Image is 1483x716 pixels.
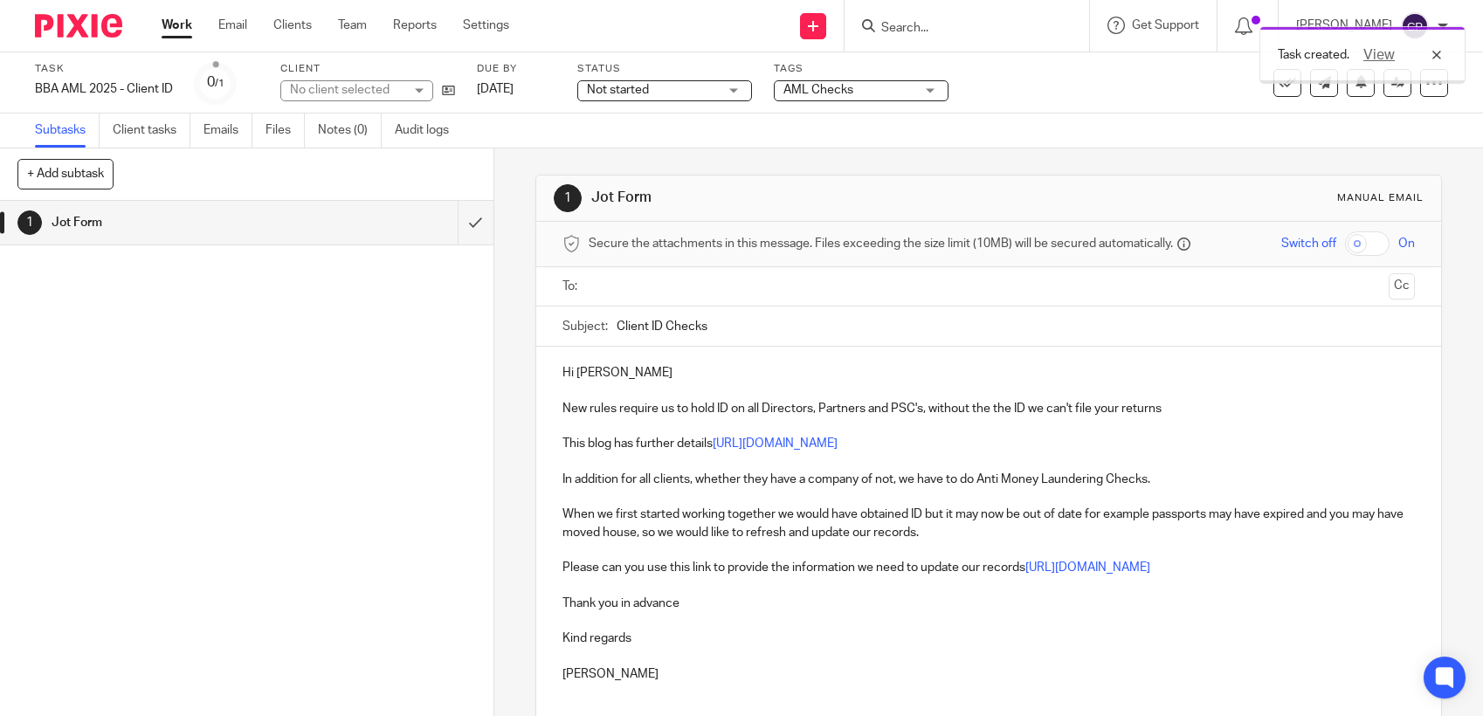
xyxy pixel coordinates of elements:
a: Clients [273,17,312,34]
button: + Add subtask [17,159,114,189]
div: Manual email [1337,191,1424,205]
label: Status [577,62,752,76]
a: Settings [463,17,509,34]
div: BBA AML 2025 - Client ID [35,80,173,98]
p: Hi [PERSON_NAME] [562,364,1415,382]
a: Reports [393,17,437,34]
p: Please can you use this link to provide the information we need to update our records [562,559,1415,576]
a: Client tasks [113,114,190,148]
p: [PERSON_NAME] [562,665,1415,683]
span: Switch off [1281,235,1336,252]
button: Cc [1389,273,1415,299]
span: Secure the attachments in this message. Files exceeding the size limit (10MB) will be secured aut... [589,235,1173,252]
h1: Jot Form [52,210,311,236]
div: 1 [17,210,42,235]
small: /1 [215,79,224,88]
img: Pixie [35,14,122,38]
a: Audit logs [395,114,462,148]
img: svg%3E [1401,12,1429,40]
a: [URL][DOMAIN_NAME] [1025,561,1150,574]
p: Task created. [1278,46,1349,64]
span: [DATE] [477,83,514,95]
button: View [1358,45,1400,65]
a: Email [218,17,247,34]
a: Emails [203,114,252,148]
div: 0 [207,72,224,93]
label: Subject: [562,318,608,335]
a: Files [266,114,305,148]
label: Client [280,62,455,76]
p: This blog has further details [562,435,1415,452]
label: Task [35,62,173,76]
p: When we first started working together we would have obtained ID but it may now be out of date fo... [562,506,1415,541]
a: Subtasks [35,114,100,148]
p: Kind regards [562,630,1415,647]
a: Work [162,17,192,34]
div: 1 [554,184,582,212]
p: Thank you in advance [562,595,1415,612]
label: To: [562,278,582,295]
a: Team [338,17,367,34]
span: AML Checks [783,84,853,96]
div: No client selected [290,81,404,99]
p: New rules require us to hold ID on all Directors, Partners and PSC's, without the the ID we can't... [562,400,1415,417]
p: In addition for all clients, whether they have a company of not, we have to do Anti Money Launder... [562,471,1415,488]
a: [URL][DOMAIN_NAME] [713,437,838,450]
span: On [1398,235,1415,252]
h1: Jot Form [591,189,1026,207]
label: Due by [477,62,555,76]
a: Notes (0) [318,114,382,148]
span: Not started [587,84,649,96]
